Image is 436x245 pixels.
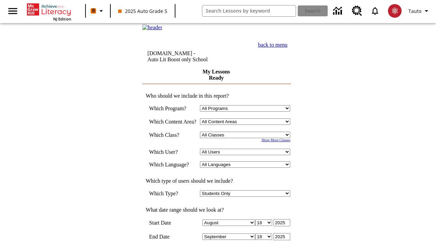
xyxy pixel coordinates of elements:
a: back to menu [258,42,287,48]
a: Notifications [366,2,384,20]
span: NJ Edition [53,16,71,21]
td: What date range should we look at? [142,207,291,213]
img: header [142,24,162,31]
a: Resource Center, Will open in new tab [348,2,366,20]
td: Which type of users should we include? [142,178,291,184]
td: [DOMAIN_NAME] - [147,50,234,63]
td: Which Program? [149,105,197,112]
td: Which Type? [149,190,197,197]
button: Select a new avatar [384,2,406,20]
td: Which User? [149,149,197,155]
nobr: Which Content Area? [149,119,197,125]
button: Boost Class color is orange. Change class color [88,5,108,17]
div: Home [27,2,71,21]
span: B [92,6,95,15]
span: 2025 Auto Grade 5 [118,7,167,15]
td: Start Date [149,219,197,226]
button: Open side menu [3,1,23,21]
td: End Date [149,233,197,240]
td: Which Class? [149,132,197,138]
nobr: Auto Lit Boost only School [147,56,208,62]
span: Tauto [408,7,421,15]
a: Show More Classes [262,138,291,142]
td: Which Language? [149,161,197,168]
a: Data Center [329,2,348,20]
td: Who should we include in this report? [142,93,291,99]
button: Profile/Settings [406,5,433,17]
input: search field [202,5,296,16]
a: My Lessons Ready [203,69,230,81]
img: avatar image [388,4,402,18]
